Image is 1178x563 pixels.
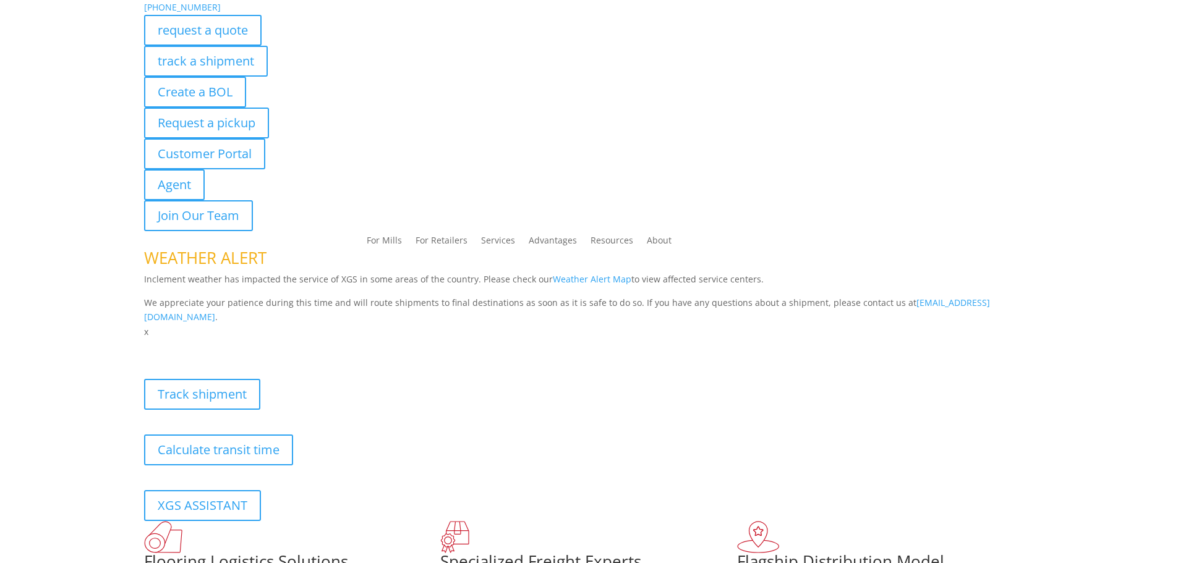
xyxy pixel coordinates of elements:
a: Resources [591,236,633,250]
a: track a shipment [144,46,268,77]
a: For Retailers [416,236,467,250]
a: Services [481,236,515,250]
a: Request a pickup [144,108,269,138]
b: Visibility, transparency, and control for your entire supply chain. [144,341,420,353]
a: Weather Alert Map [553,273,631,285]
a: About [647,236,672,250]
a: Create a BOL [144,77,246,108]
a: Customer Portal [144,138,265,169]
a: Agent [144,169,205,200]
a: [PHONE_NUMBER] [144,1,221,13]
a: Track shipment [144,379,260,410]
img: xgs-icon-focused-on-flooring-red [440,521,469,553]
img: xgs-icon-total-supply-chain-intelligence-red [144,521,182,553]
a: Calculate transit time [144,434,293,465]
p: x [144,324,1035,339]
p: We appreciate your patience during this time and will route shipments to final destinations as so... [144,295,1035,325]
p: Inclement weather has impacted the service of XGS in some areas of the country. Please check our ... [144,272,1035,295]
a: request a quote [144,15,262,46]
a: Advantages [529,236,577,250]
a: XGS ASSISTANT [144,490,261,521]
a: Join Our Team [144,200,253,231]
span: WEATHER ALERT [144,247,267,269]
img: xgs-icon-flagship-distribution-model-red [737,521,780,553]
a: For Mills [367,236,402,250]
